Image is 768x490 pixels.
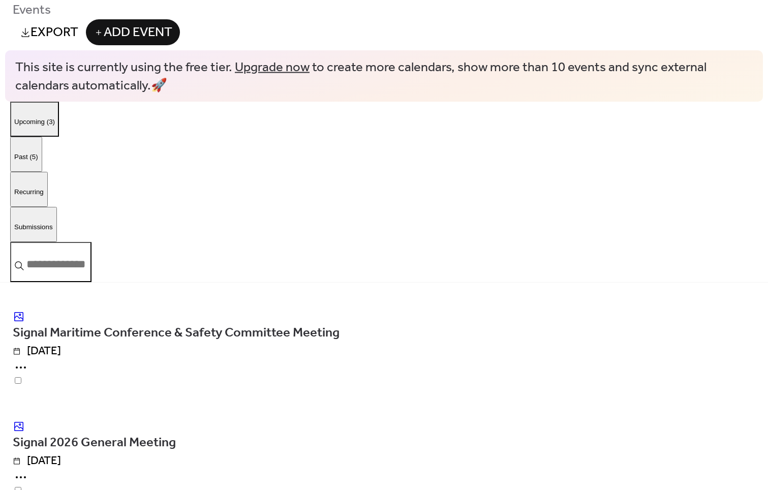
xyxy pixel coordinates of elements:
span: [DATE] [13,453,755,470]
span: This site is currently using the free tier. to create more calendars, show more than 10 events an... [15,58,753,95]
span: Export [30,23,78,43]
a: Add Event [86,30,180,39]
span: [DATE] [13,343,755,360]
button: Upcoming (3) [10,102,59,137]
button: Submissions [10,207,57,242]
button: Add Event [86,19,180,45]
button: Past (5) [10,137,42,172]
a: Export [13,19,86,45]
button: Recurring [10,172,48,207]
a: Signal Maritime Conference & Safety Committee Meeting [13,328,340,337]
a: Upgrade now [235,55,310,80]
span: Signal Maritime Conference & Safety Committee Meeting [13,323,340,343]
span: Add Event [104,23,172,43]
span: Signal 2026 General Meeting [13,433,176,452]
a: Signal 2026 General Meeting [13,438,176,447]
